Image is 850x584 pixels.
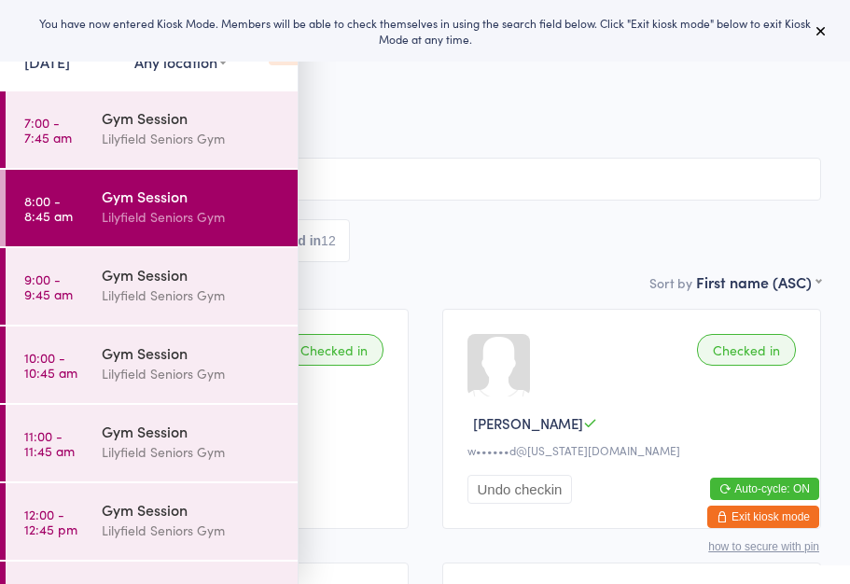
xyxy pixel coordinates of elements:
[24,193,73,223] time: 8:00 - 8:45 am
[6,327,298,403] a: 10:00 -10:45 amGym SessionLilyfield Seniors Gym
[24,507,77,536] time: 12:00 - 12:45 pm
[285,334,383,366] div: Checked in
[6,248,298,325] a: 9:00 -9:45 amGym SessionLilyfield Seniors Gym
[134,51,227,72] div: Any location
[102,186,282,206] div: Gym Session
[102,107,282,128] div: Gym Session
[29,47,821,77] h2: Gym Session Check-in
[102,285,282,306] div: Lilyfield Seniors Gym
[29,87,792,105] span: [DATE] 8:00am
[102,342,282,363] div: Gym Session
[102,499,282,520] div: Gym Session
[649,273,692,292] label: Sort by
[696,271,821,292] div: First name (ASC)
[102,206,282,228] div: Lilyfield Seniors Gym
[29,105,792,124] span: Lilyfield Seniors Gym
[6,91,298,168] a: 7:00 -7:45 amGym SessionLilyfield Seniors Gym
[102,128,282,149] div: Lilyfield Seniors Gym
[24,51,70,72] a: [DATE]
[102,264,282,285] div: Gym Session
[24,428,75,458] time: 11:00 - 11:45 am
[473,413,583,433] span: [PERSON_NAME]
[102,441,282,463] div: Lilyfield Seniors Gym
[6,170,298,246] a: 8:00 -8:45 amGym SessionLilyfield Seniors Gym
[697,334,796,366] div: Checked in
[710,478,819,500] button: Auto-cycle: ON
[6,405,298,481] a: 11:00 -11:45 amGym SessionLilyfield Seniors Gym
[24,271,73,301] time: 9:00 - 9:45 am
[707,506,819,528] button: Exit kiosk mode
[102,520,282,541] div: Lilyfield Seniors Gym
[467,442,802,458] div: w••••••d@[US_STATE][DOMAIN_NAME]
[24,115,72,145] time: 7:00 - 7:45 am
[24,350,77,380] time: 10:00 - 10:45 am
[467,475,573,504] button: Undo checkin
[29,124,821,143] span: Seniors [PERSON_NAME]
[29,158,821,201] input: Search
[102,363,282,384] div: Lilyfield Seniors Gym
[30,15,820,47] div: You have now entered Kiosk Mode. Members will be able to check themselves in using the search fie...
[6,483,298,560] a: 12:00 -12:45 pmGym SessionLilyfield Seniors Gym
[708,540,819,553] button: how to secure with pin
[102,421,282,441] div: Gym Session
[321,233,336,248] div: 12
